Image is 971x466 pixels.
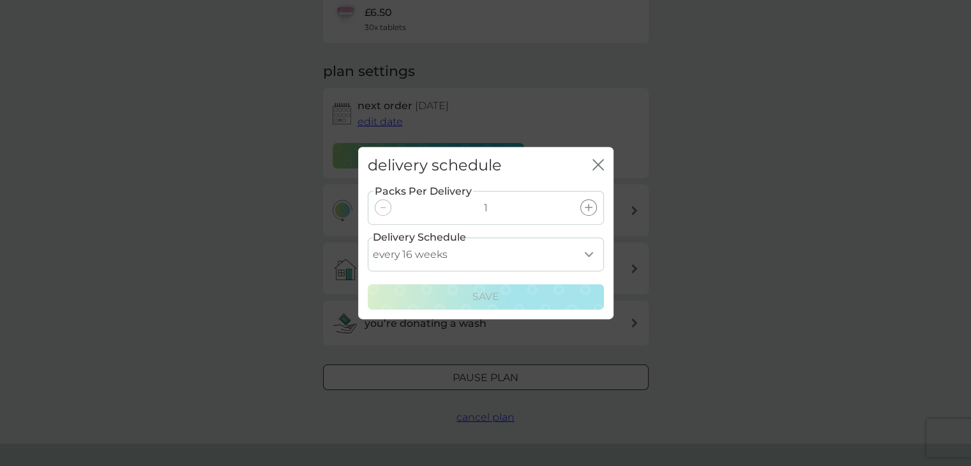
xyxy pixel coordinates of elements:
[472,289,499,305] p: Save
[592,159,604,172] button: close
[368,156,502,175] h2: delivery schedule
[373,183,473,200] label: Packs Per Delivery
[484,200,488,216] p: 1
[368,284,604,310] button: Save
[373,229,466,246] label: Delivery Schedule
